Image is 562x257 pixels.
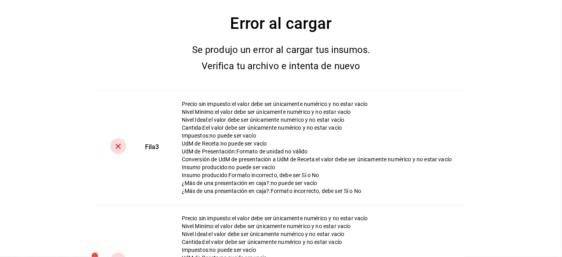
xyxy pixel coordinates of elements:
div: Nivel Ideal : el valor debe ser únicamente numérico y no estar vacío [182,116,452,124]
div: ¿Más de una presentación en caja? : no puede ser vacío [182,179,452,187]
div: Insumo producido : Formato incorrecto, debe ser Sí o No [182,171,452,179]
div: Precio sin impuesto : el valor debe ser únicamente numérico y no estar vacío [182,100,452,108]
div: Conversión de UdM de presentación a UdM de Receta : el valor debe ser únicamente numérico y no es... [182,155,452,163]
div: Error al cargar [98,12,465,36]
div: Nivel Ideal : el valor debe ser únicamente numérico y no estar vacío [182,230,452,238]
div: UdM de Presentación : Formato de unidad no válido [182,147,452,155]
div: Precio sin impuesto : el valor debe ser únicamente numérico y no estar vacío [182,214,452,222]
div: UdM de Receta : no puede ser vacío [182,140,452,147]
div: Insumo producido : no puede ser vacío [182,163,452,171]
div: Se produjo un error al cargar tus insumos. Verifica tu archivo e intenta de nuevo [178,42,384,74]
div: Fila 3 [145,143,163,152]
div: Cantidad : el valor debe ser únicamente numérico y no estar vacío [182,238,452,246]
div: Nivel Minimo : el valor debe ser únicamente numérico y no estar vacío [182,108,452,116]
div: Nivel Minimo : el valor debe ser únicamente numérico y no estar vacío [182,222,452,230]
div: Cantidad : el valor debe ser únicamente numérico y no estar vacío [182,124,452,132]
div: ¿Más de una presentación en caja? : Formato incorrecto, debe ser Sí o No [182,187,452,195]
div: Impuestos : no puede ser vacío [182,246,452,254]
div: Impuestos : no puede ser vacío [182,132,452,140]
